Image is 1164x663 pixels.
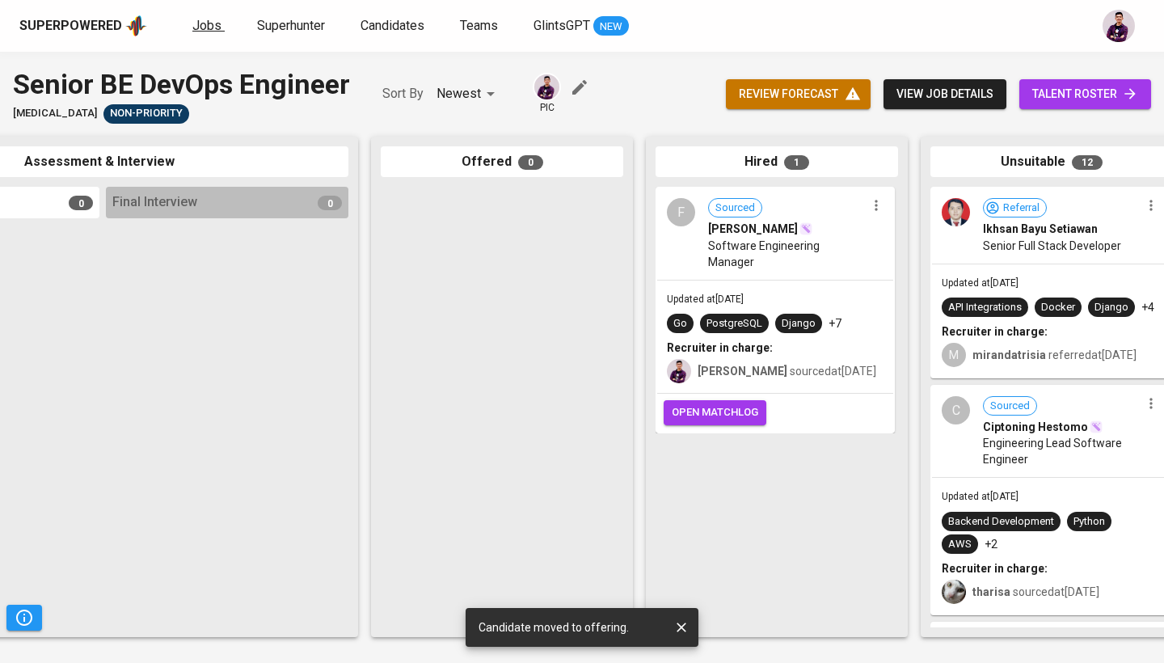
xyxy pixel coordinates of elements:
[1032,84,1138,104] span: talent roster
[460,16,501,36] a: Teams
[672,403,758,422] span: open matchlog
[985,536,997,552] p: +2
[673,316,687,331] div: Go
[381,146,623,178] div: Offered
[708,221,798,237] span: [PERSON_NAME]
[518,155,543,170] span: 0
[829,315,841,331] p: +7
[103,106,189,121] span: Non-Priority
[69,196,93,210] span: 0
[1094,300,1128,315] div: Django
[942,343,966,367] div: M
[983,221,1098,237] span: Ikhsan Bayu Setiawan
[706,316,762,331] div: PostgreSQL
[382,84,424,103] p: Sort By
[361,18,424,33] span: Candidates
[667,293,744,305] span: Updated at [DATE]
[708,238,866,270] span: Software Engineering Manager
[948,300,1022,315] div: API Integrations
[192,16,225,36] a: Jobs
[436,79,500,109] div: Newest
[1141,299,1154,315] p: +4
[1072,155,1103,170] span: 12
[533,16,629,36] a: GlintsGPT NEW
[318,196,342,210] span: 0
[460,18,498,33] span: Teams
[799,222,812,235] img: magic_wand.svg
[1041,300,1075,315] div: Docker
[125,14,147,38] img: app logo
[942,198,970,226] img: 0361ccb4d7ed9d6a80e65e1a1a0fbf21.jpg
[942,580,966,604] img: tharisa.rizky@glints.com
[983,238,1121,254] span: Senior Full Stack Developer
[664,400,766,425] button: open matchlog
[667,198,695,226] div: F
[13,106,97,121] span: [MEDICAL_DATA]
[948,514,1054,530] div: Backend Development
[112,193,197,212] span: Final Interview
[667,359,691,383] img: erwin@glints.com
[479,613,629,642] div: Candidate moved to offering.
[1103,10,1135,42] img: erwin@glints.com
[19,14,147,38] a: Superpoweredapp logo
[972,585,1099,598] span: sourced at [DATE]
[6,605,42,631] button: Pipeline Triggers
[436,84,481,103] p: Newest
[1090,420,1103,433] img: magic_wand.svg
[784,155,809,170] span: 1
[13,65,350,104] div: Senior BE DevOps Engineer
[1073,514,1105,530] div: Python
[698,365,787,378] b: [PERSON_NAME]
[948,537,972,552] div: AWS
[257,18,325,33] span: Superhunter
[656,187,895,433] div: FSourced[PERSON_NAME]Software Engineering ManagerUpdated at[DATE]GoPostgreSQLDjango+7Recruiter in...
[656,146,898,178] div: Hired
[972,348,1046,361] b: mirandatrisia
[972,348,1137,361] span: referred at [DATE]
[709,201,761,216] span: Sourced
[19,17,122,36] div: Superpowered
[896,84,993,104] span: view job details
[983,419,1088,435] span: Ciptoning Hestomo
[739,84,858,104] span: review forecast
[257,16,328,36] a: Superhunter
[983,435,1141,467] span: Engineering Lead Software Engineer
[1019,79,1151,109] a: talent roster
[942,277,1018,289] span: Updated at [DATE]
[726,79,871,109] button: review forecast
[942,396,970,424] div: C
[884,79,1006,109] button: view job details
[942,491,1018,502] span: Updated at [DATE]
[984,399,1036,414] span: Sourced
[782,316,816,331] div: Django
[533,18,590,33] span: GlintsGPT
[593,19,629,35] span: NEW
[942,325,1048,338] b: Recruiter in charge:
[192,18,221,33] span: Jobs
[698,365,876,378] span: sourced at [DATE]
[667,341,773,354] b: Recruiter in charge:
[361,16,428,36] a: Candidates
[534,74,559,99] img: erwin@glints.com
[533,73,561,115] div: pic
[972,585,1010,598] b: tharisa
[942,562,1048,575] b: Recruiter in charge:
[997,201,1046,216] span: Referral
